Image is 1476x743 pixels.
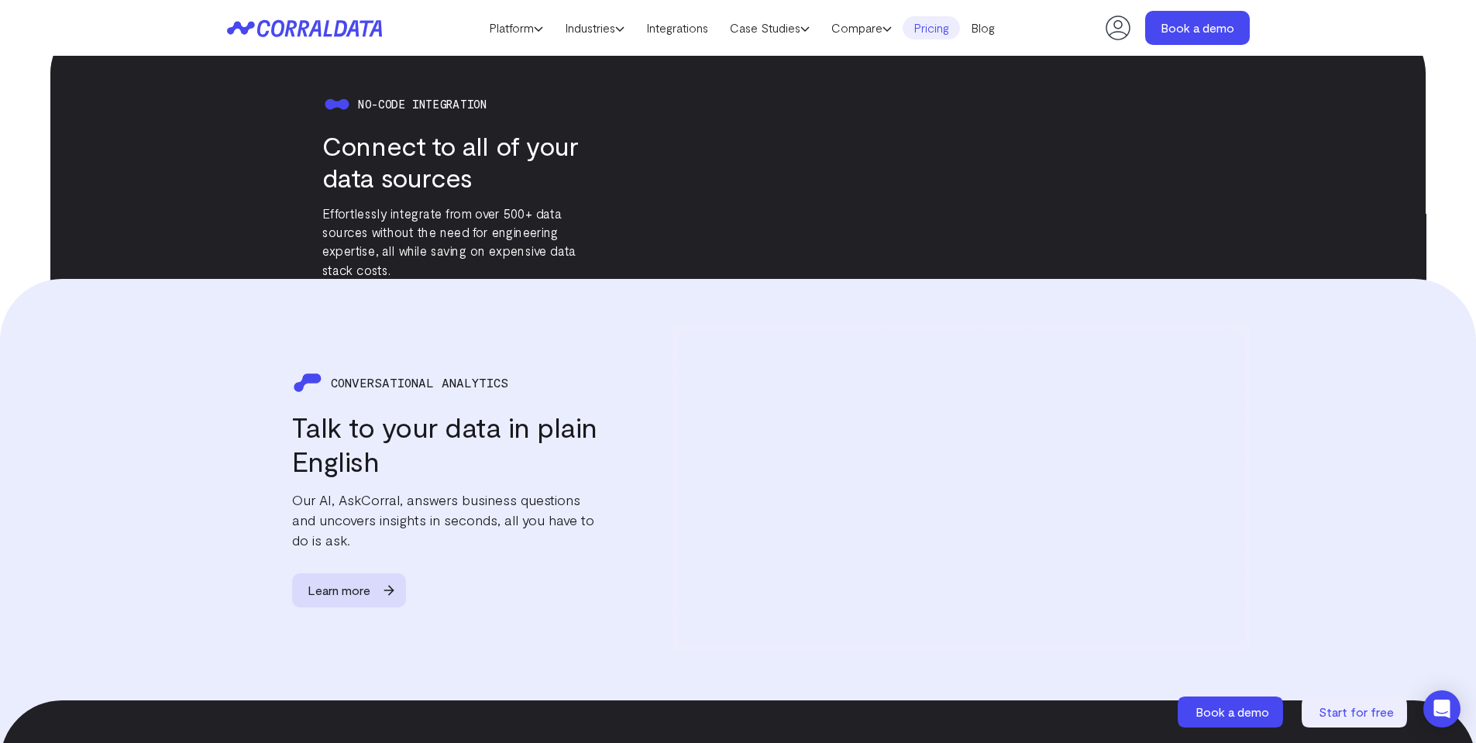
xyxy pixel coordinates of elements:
[1319,704,1394,719] span: Start for free
[1145,11,1250,45] a: Book a demo
[635,16,719,40] a: Integrations
[292,573,386,607] span: Learn more
[1423,690,1461,728] div: Open Intercom Messenger
[1302,697,1410,728] a: Start for free
[331,376,508,390] span: CONVERSATIONAL ANALYTICS
[322,203,608,278] p: Effortlessly integrate from over 500+ data sources without the need for engineering expertise, al...
[821,16,903,40] a: Compare
[292,573,420,607] a: Learn more
[358,97,487,110] span: No-code integration
[292,410,599,478] h3: Talk to your data in plain English
[478,16,554,40] a: Platform
[1178,697,1286,728] a: Book a demo
[322,129,608,192] h3: Connect to all of your data sources
[719,16,821,40] a: Case Studies
[1196,704,1269,719] span: Book a demo
[903,16,960,40] a: Pricing
[292,490,599,550] p: Our AI, AskCorral, answers business questions and uncovers insights in seconds, all you have to d...
[960,16,1006,40] a: Blog
[554,16,635,40] a: Industries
